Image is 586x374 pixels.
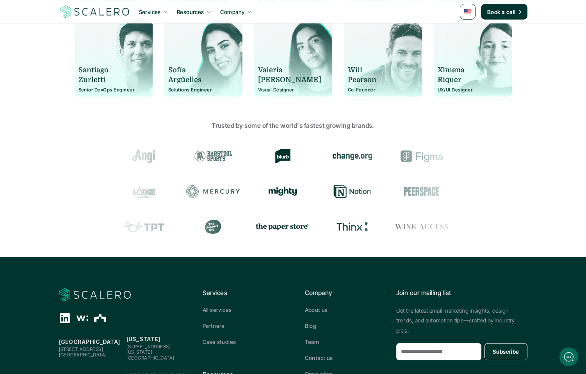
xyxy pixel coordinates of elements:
span: [STREET_ADDRESS] [59,346,103,352]
p: Team [305,338,319,346]
h1: Hi! Welcome to [GEOGRAPHIC_DATA]. [12,38,144,50]
p: Subscribe [493,347,519,356]
a: Scalero company logotype [59,5,131,19]
p: Company [305,288,384,298]
p: Argüelles [168,75,232,85]
p: Company [220,8,245,16]
a: Case studies [203,338,281,346]
a: Team [305,338,384,346]
a: Book a call [481,4,527,20]
a: Scalero company logotype [59,288,131,302]
img: Scalero company logotype [59,288,131,302]
p: Solutions Engineer [168,87,239,93]
span: [US_STATE][GEOGRAPHIC_DATA] [126,349,175,360]
p: Book a call [487,8,516,16]
p: Case studies [203,338,236,346]
span: [STREET_ADDRESS] [126,344,171,349]
img: Scalero company logotype [59,4,131,19]
strong: [US_STATE] [126,336,160,342]
iframe: gist-messenger-bubble-iframe [559,347,578,366]
a: Blog [305,322,384,330]
p: All services [203,306,232,314]
p: Senior DevOps Engineer [78,87,149,93]
p: Ximena [438,65,501,75]
p: Sofía [168,65,232,75]
p: Co-Founder [348,87,418,93]
a: Partners [203,322,281,330]
p: Valeria [258,65,321,75]
p: Blog [305,322,317,330]
p: Riquer [438,75,501,85]
p: Resources [177,8,204,16]
span: [GEOGRAPHIC_DATA] [59,352,107,358]
p: Get the latest email marketing insights, design trends, and automation tips—crafted by industry p... [396,306,527,335]
button: Subscribe [484,343,527,360]
p: Contact us [305,354,333,362]
span: New conversation [50,108,94,115]
p: Partners [203,322,224,330]
p: Zurletti [78,75,142,85]
button: New conversation [12,104,144,119]
p: Services [203,288,281,298]
p: Will [348,65,411,75]
span: We run on Gist [65,273,99,278]
p: Santiago [78,65,142,75]
p: Visual Designer [258,87,328,93]
p: Services [139,8,161,16]
a: About us [305,306,384,314]
a: Contact us [305,354,384,362]
p: [PERSON_NAME] [258,75,321,85]
p: Pearson [348,75,411,85]
h2: Let us know if we can help with lifecycle marketing. [12,52,144,89]
p: About us [305,306,328,314]
p: Join our mailing list [396,288,527,298]
p: UX/UI Designer [438,87,508,93]
a: All services [203,306,281,314]
strong: [GEOGRAPHIC_DATA] [59,338,120,345]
